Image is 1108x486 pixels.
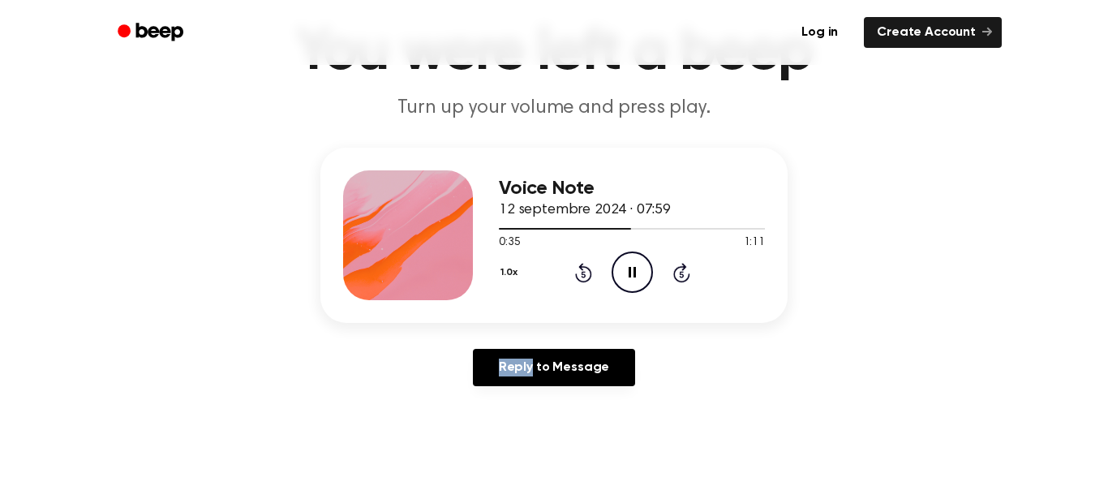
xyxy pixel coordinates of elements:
[106,17,198,49] a: Beep
[499,259,523,286] button: 1.0x
[785,14,854,51] a: Log in
[473,349,635,386] a: Reply to Message
[499,203,671,217] span: 12 septembre 2024 · 07:59
[744,234,765,252] span: 1:11
[864,17,1002,48] a: Create Account
[499,178,765,200] h3: Voice Note
[243,95,865,122] p: Turn up your volume and press play.
[499,234,520,252] span: 0:35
